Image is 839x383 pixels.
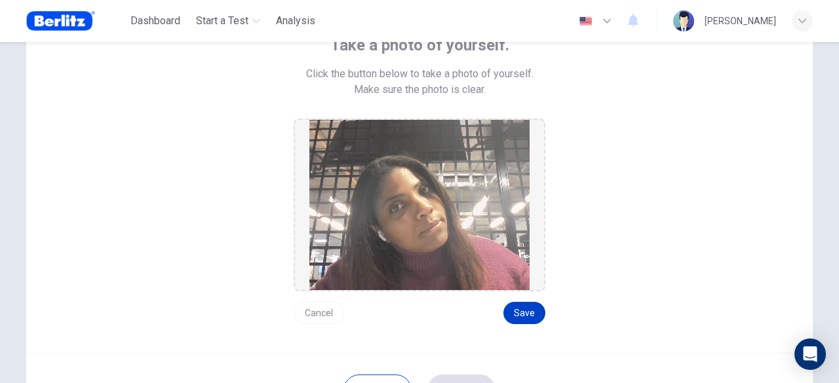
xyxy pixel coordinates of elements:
[794,338,826,370] div: Open Intercom Messenger
[271,9,321,33] div: You need a license to access this content
[309,120,530,290] img: preview screemshot
[503,302,545,324] button: Save
[26,8,95,34] img: Berlitz Brasil logo
[330,35,509,56] span: Take a photo of yourself.
[191,9,265,33] button: Start a Test
[130,13,180,29] span: Dashboard
[294,302,344,324] button: Cancel
[705,13,776,29] div: [PERSON_NAME]
[306,66,534,82] span: Click the button below to take a photo of yourself.
[271,9,321,33] button: Analysis
[673,10,694,31] img: Profile picture
[276,13,315,29] span: Analysis
[196,13,248,29] span: Start a Test
[125,9,185,33] button: Dashboard
[354,82,486,98] span: Make sure the photo is clear.
[577,16,594,26] img: en
[26,8,125,34] a: Berlitz Brasil logo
